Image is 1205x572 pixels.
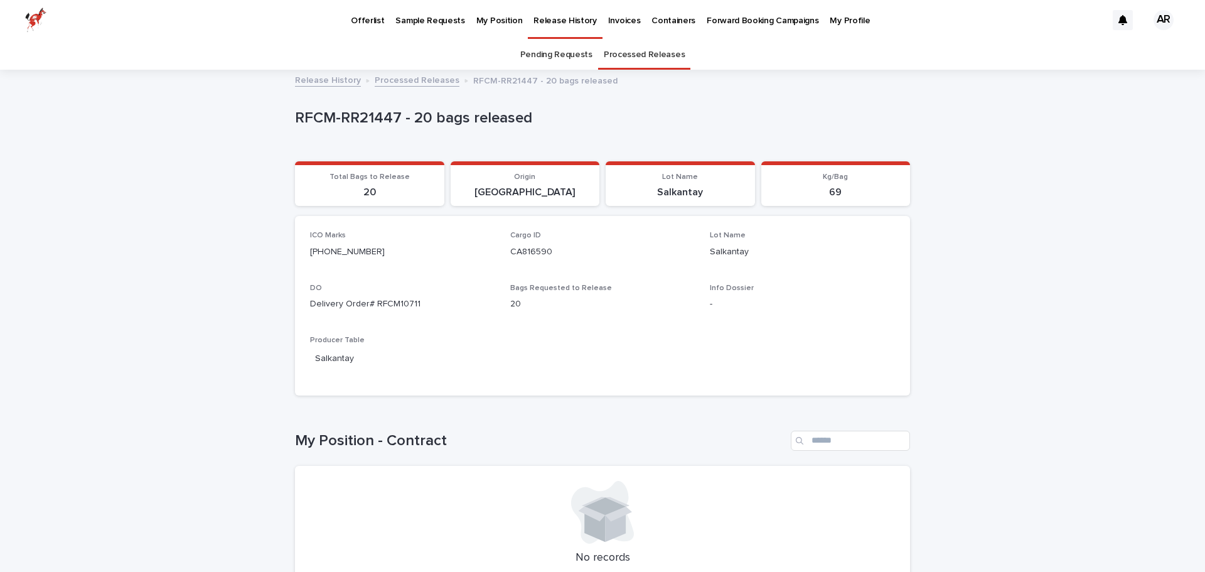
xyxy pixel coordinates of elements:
p: 20 [303,186,437,198]
span: Producer Table [310,337,365,344]
p: RFCM-RR21447 - 20 bags released [295,109,905,127]
input: Search [791,431,910,451]
span: Lot Name [662,173,698,181]
span: Info Dossier [710,284,754,292]
p: RFCM-RR21447 - 20 bags released [473,73,618,87]
span: Cargo ID [510,232,541,239]
span: Total Bags to Release [329,173,410,181]
a: Salkantay [315,352,354,365]
div: AR [1154,10,1174,30]
p: Salkantay [613,186,747,198]
p: [PHONE_NUMBER] [310,246,495,259]
span: DO [310,284,322,292]
a: Release History [295,72,361,87]
a: Processed Releases [604,40,685,70]
p: 20 [510,298,695,311]
p: CA816590 [510,246,695,259]
a: Pending Requests [520,40,592,70]
a: Processed Releases [375,72,459,87]
img: zttTXibQQrCfv9chImQE [25,8,46,33]
span: Lot Name [710,232,746,239]
p: No records [310,551,895,565]
p: Salkantay [710,246,895,259]
p: Delivery Order# RFCM10711 [310,298,495,311]
h1: My Position - Contract [295,432,786,450]
span: Origin [514,173,535,181]
span: Bags Requested to Release [510,284,612,292]
span: Kg/Bag [823,173,848,181]
p: [GEOGRAPHIC_DATA] [458,186,592,198]
p: 69 [769,186,903,198]
p: - [710,298,895,311]
span: ICO Marks [310,232,346,239]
